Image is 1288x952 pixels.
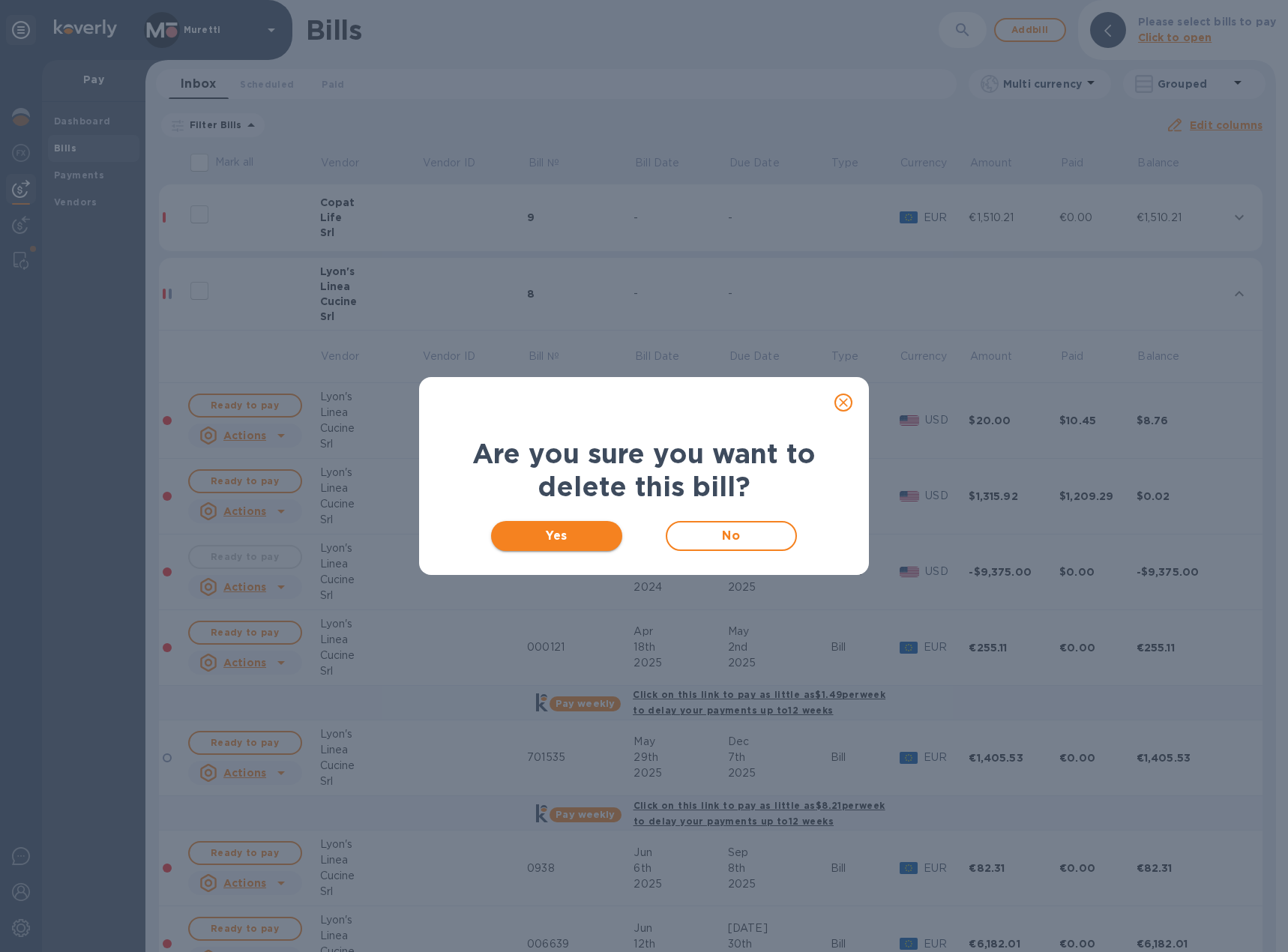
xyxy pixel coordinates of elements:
[666,521,797,551] button: No
[825,385,861,421] button: close
[503,527,610,545] span: Yes
[472,437,816,503] b: Are you sure you want to delete this bill?
[679,527,783,545] span: No
[491,521,622,551] button: Yes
